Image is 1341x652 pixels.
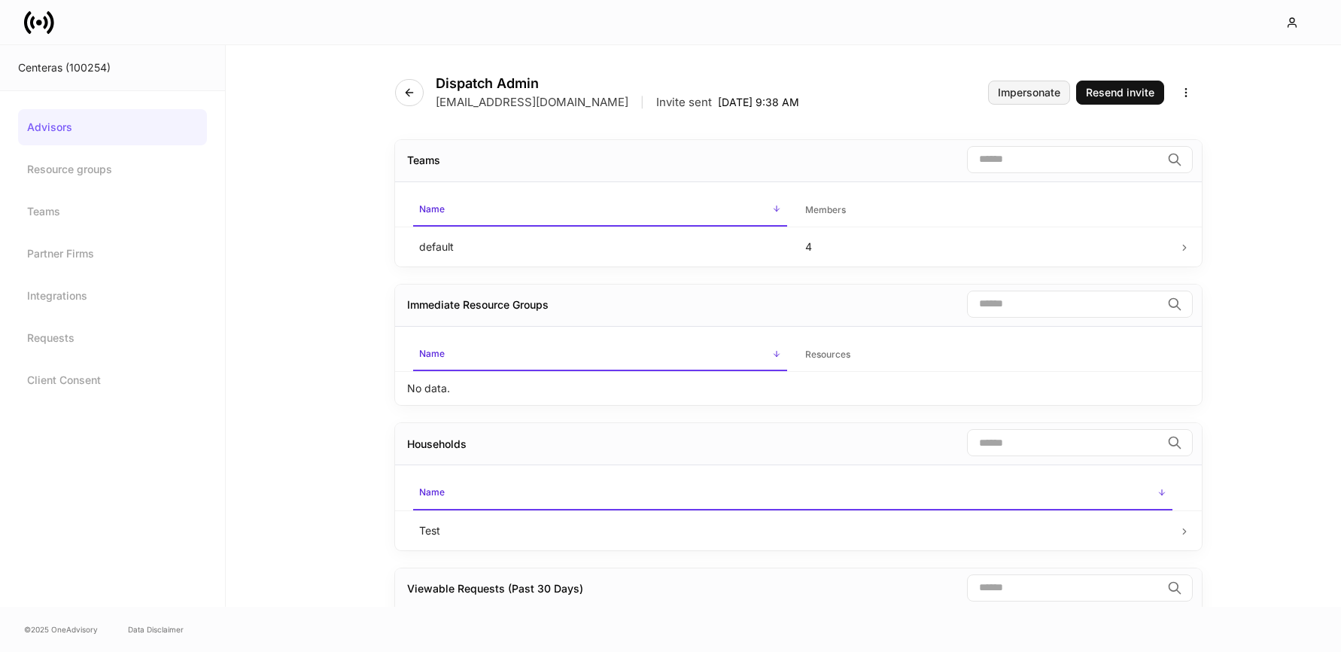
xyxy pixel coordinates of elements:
div: Resend invite [1086,87,1154,98]
a: Partner Firms [18,236,207,272]
h6: Name [419,202,445,216]
span: Name [413,339,787,371]
h6: Name [419,485,445,499]
h6: Members [805,203,846,217]
button: Impersonate [988,81,1070,105]
td: default [407,227,793,267]
div: Centeras (100254) [18,60,207,75]
div: Teams [407,153,440,168]
div: Viewable Requests (Past 30 Days) [407,581,583,596]
div: Immediate Resource Groups [407,297,549,312]
h6: Name [419,346,445,361]
p: [DATE] 9:38 AM [718,95,799,110]
span: Members [799,195,1173,226]
p: | [640,95,644,110]
a: Client Consent [18,362,207,398]
span: Name [413,194,787,227]
span: Resources [799,340,1173,370]
a: Teams [18,193,207,230]
td: 4 [793,227,1179,267]
h6: Resources [805,347,850,361]
a: Requests [18,320,207,356]
a: Resource groups [18,151,207,187]
button: Resend invite [1076,81,1164,105]
td: Test [407,510,1178,550]
span: © 2025 OneAdvisory [24,623,98,635]
p: [EMAIL_ADDRESS][DOMAIN_NAME] [436,95,628,110]
a: Integrations [18,278,207,314]
a: Data Disclaimer [128,623,184,635]
p: No data. [407,381,450,396]
span: Name [413,477,1172,510]
div: Households [407,437,467,452]
a: Advisors [18,109,207,145]
h4: Dispatch Admin [436,75,799,92]
p: Invite sent [656,95,712,110]
div: Impersonate [998,87,1060,98]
